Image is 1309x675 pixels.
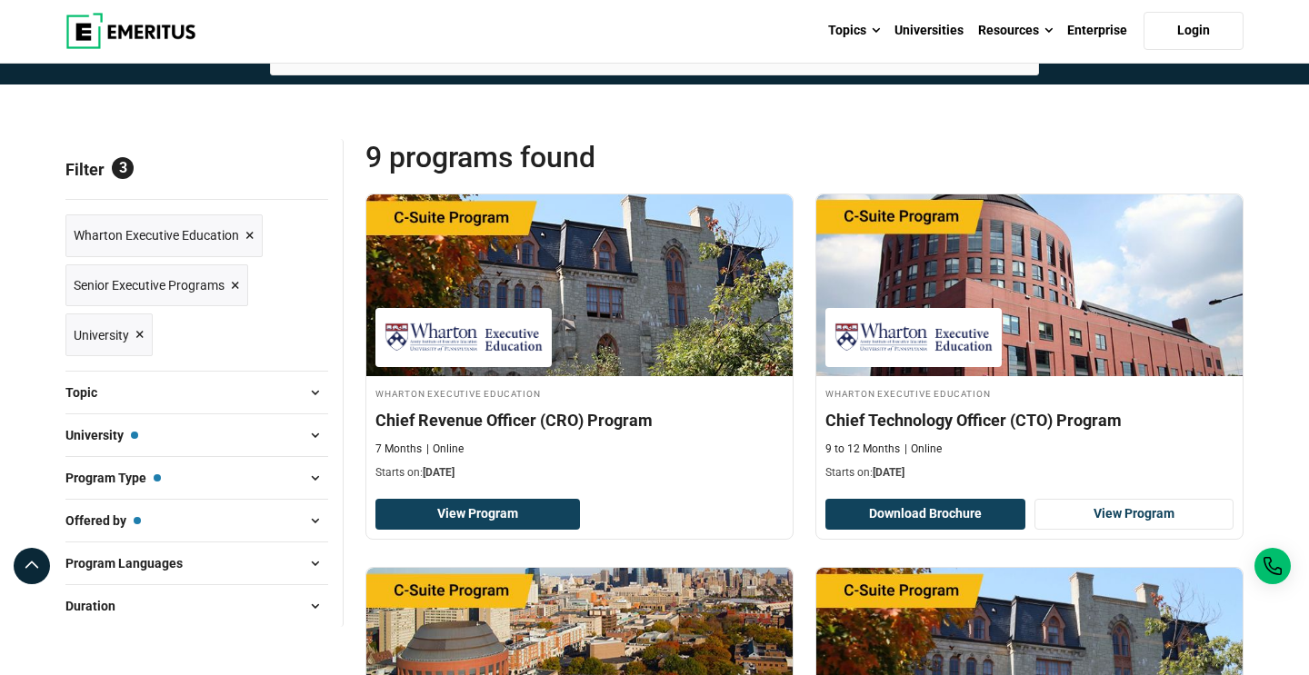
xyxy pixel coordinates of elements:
[366,194,793,491] a: Business Management Course by Wharton Executive Education - September 17, 2025 Wharton Executive ...
[65,511,141,531] span: Offered by
[65,596,130,616] span: Duration
[385,317,543,358] img: Wharton Executive Education
[65,550,328,577] button: Program Languages
[74,225,239,245] span: Wharton Executive Education
[74,325,129,345] span: University
[65,507,328,534] button: Offered by
[825,409,1234,432] h4: Chief Technology Officer (CTO) Program
[834,317,993,358] img: Wharton Executive Education
[825,465,1234,481] p: Starts on:
[65,553,197,573] span: Program Languages
[135,322,145,348] span: ×
[366,194,793,376] img: Chief Revenue Officer (CRO) Program | Online Business Management Course
[74,275,225,295] span: Senior Executive Programs
[904,442,942,457] p: Online
[112,157,134,179] span: 3
[272,160,328,184] a: Reset all
[375,409,784,432] h4: Chief Revenue Officer (CRO) Program
[245,223,255,249] span: ×
[65,464,328,491] button: Program Type
[231,273,240,299] span: ×
[65,379,328,406] button: Topic
[65,382,112,402] span: Topic
[375,499,580,530] a: View Program
[816,194,1243,376] img: Chief Technology Officer (CTO) Program | Online Technology Course
[375,385,784,401] h4: Wharton Executive Education
[816,194,1243,491] a: Technology Course by Wharton Executive Education - September 18, 2025 Wharton Executive Education...
[825,385,1234,401] h4: Wharton Executive Education
[873,466,904,479] span: [DATE]
[65,425,138,445] span: University
[375,465,784,481] p: Starts on:
[423,466,455,479] span: [DATE]
[426,442,464,457] p: Online
[65,214,263,257] a: Wharton Executive Education ×
[65,264,248,307] a: Senior Executive Programs ×
[65,139,328,199] p: Filter
[65,422,328,449] button: University
[65,592,328,620] button: Duration
[365,139,804,175] span: 9 Programs found
[1034,499,1234,530] a: View Program
[65,468,161,488] span: Program Type
[825,499,1025,530] button: Download Brochure
[825,442,900,457] p: 9 to 12 Months
[375,442,422,457] p: 7 Months
[65,313,153,356] a: University ×
[1144,12,1244,50] a: Login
